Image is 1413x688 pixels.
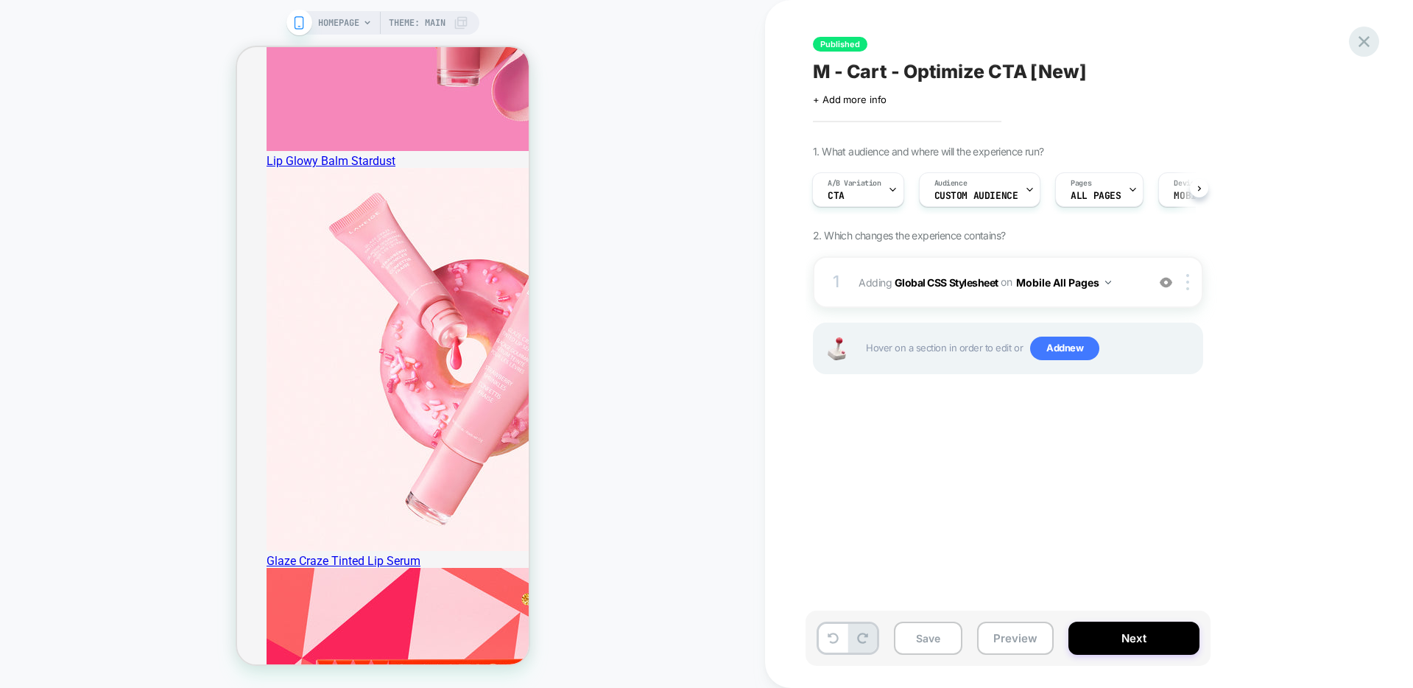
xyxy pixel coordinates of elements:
[318,11,359,35] span: HOMEPAGE
[29,107,292,121] div: Lip Glowy Balm Stardust
[828,178,881,189] span: A/B Variation
[828,191,845,201] span: CTA
[813,229,1005,242] span: 2. Which changes the experience contains?
[866,337,1194,360] span: Hover on a section in order to edit or
[859,272,1139,293] span: Adding
[1068,622,1199,655] button: Next
[1186,274,1189,290] img: close
[894,622,962,655] button: Save
[822,337,851,360] img: Joystick
[829,267,844,297] div: 1
[1174,178,1202,189] span: Devices
[1160,276,1172,289] img: crossed eye
[813,60,1087,83] span: M - Cart - Optimize CTA [New]
[1030,337,1099,360] span: Add new
[813,145,1043,158] span: 1. What audience and where will the experience run?
[29,493,412,521] a: Glaze Craze Tinted Lip Serum
[813,94,887,105] span: + Add more info
[29,507,292,521] div: Glaze Craze Tinted Lip Serum
[1174,191,1207,201] span: MOBILE
[1016,272,1111,293] button: Mobile All Pages
[895,275,998,288] b: Global CSS Stylesheet
[934,178,968,189] span: Audience
[29,93,412,121] a: Lip Glowy Balm Stardust
[813,37,867,52] span: Published
[389,11,445,35] span: Theme: MAIN
[1071,191,1121,201] span: ALL PAGES
[977,622,1054,655] button: Preview
[934,191,1018,201] span: Custom Audience
[1071,178,1091,189] span: Pages
[29,121,412,504] img: Glaze Craze Tinted Lip Serum STRAWBERRY SPRINKLES;;color::STRAWBERRY SPRINKLES (COOL PINK)
[1001,273,1012,291] span: on
[1105,281,1111,284] img: down arrow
